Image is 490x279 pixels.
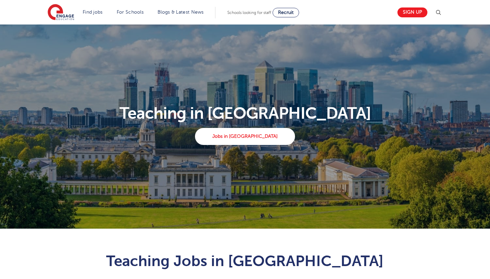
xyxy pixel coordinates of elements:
[83,10,103,15] a: Find jobs
[227,10,271,15] span: Schools looking for staff
[397,7,427,17] a: Sign up
[158,10,204,15] a: Blogs & Latest News
[278,10,294,15] span: Recruit
[106,252,383,269] span: Teaching Jobs in [GEOGRAPHIC_DATA]
[117,10,144,15] a: For Schools
[44,105,446,121] p: Teaching in [GEOGRAPHIC_DATA]
[195,128,295,145] a: Jobs in [GEOGRAPHIC_DATA]
[273,8,299,17] a: Recruit
[48,4,74,21] img: Engage Education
